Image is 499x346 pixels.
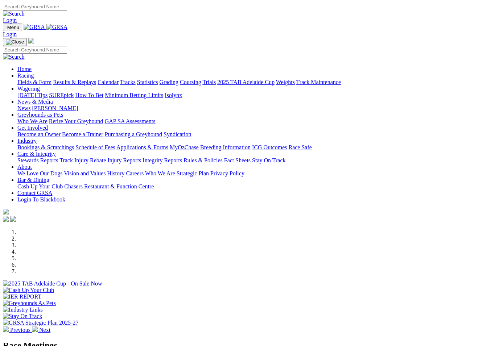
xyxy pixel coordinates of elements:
[107,170,124,176] a: History
[160,79,178,85] a: Grading
[177,170,209,176] a: Strategic Plan
[252,157,285,163] a: Stay On Track
[3,38,27,46] button: Toggle navigation
[3,17,17,23] a: Login
[10,216,16,222] img: twitter.svg
[180,79,201,85] a: Coursing
[17,131,496,138] div: Get Involved
[3,3,67,11] input: Search
[17,92,496,99] div: Wagering
[3,327,32,333] a: Previous
[17,112,63,118] a: Greyhounds as Pets
[17,183,496,190] div: Bar & Dining
[64,170,106,176] a: Vision and Values
[200,144,251,150] a: Breeding Information
[3,24,22,31] button: Toggle navigation
[17,151,56,157] a: Care & Integrity
[105,131,162,137] a: Purchasing a Greyhound
[3,307,43,313] img: Industry Links
[46,24,68,30] img: GRSA
[296,79,341,85] a: Track Maintenance
[3,313,42,320] img: Stay On Track
[116,144,168,150] a: Applications & Forms
[3,287,54,293] img: Cash Up Your Club
[6,39,24,45] img: Close
[24,24,45,30] img: GRSA
[3,46,67,54] input: Search
[17,105,496,112] div: News & Media
[217,79,275,85] a: 2025 TAB Adelaide Cup
[17,157,58,163] a: Stewards Reports
[164,131,191,137] a: Syndication
[17,144,496,151] div: Industry
[17,105,30,111] a: News
[53,79,96,85] a: Results & Replays
[288,144,312,150] a: Race Safe
[49,92,74,98] a: SUREpick
[62,131,103,137] a: Become a Trainer
[210,170,244,176] a: Privacy Policy
[252,144,287,150] a: ICG Outcomes
[120,79,136,85] a: Tracks
[17,72,34,79] a: Racing
[105,118,156,124] a: GAP SA Assessments
[170,144,199,150] a: MyOzChase
[17,144,74,150] a: Bookings & Scratchings
[17,183,63,189] a: Cash Up Your Club
[17,177,49,183] a: Bar & Dining
[17,118,496,125] div: Greyhounds as Pets
[17,164,32,170] a: About
[17,157,496,164] div: Care & Integrity
[3,320,78,326] img: GRSA Strategic Plan 2025-27
[17,118,48,124] a: Who We Are
[165,92,182,98] a: Isolynx
[137,79,158,85] a: Statistics
[3,293,41,300] img: IER REPORT
[32,105,78,111] a: [PERSON_NAME]
[32,326,38,332] img: chevron-right-pager-white.svg
[183,157,223,163] a: Rules & Policies
[75,144,115,150] a: Schedule of Fees
[49,118,103,124] a: Retire Your Greyhound
[17,190,52,196] a: Contact GRSA
[17,170,62,176] a: We Love Our Dogs
[3,31,17,37] a: Login
[17,99,53,105] a: News & Media
[39,327,50,333] span: Next
[17,138,37,144] a: Industry
[7,25,19,30] span: Menu
[3,209,9,214] img: logo-grsa-white.png
[3,11,25,17] img: Search
[28,38,34,43] img: logo-grsa-white.png
[107,157,141,163] a: Injury Reports
[3,326,9,332] img: chevron-left-pager-white.svg
[145,170,175,176] a: Who We Are
[32,327,50,333] a: Next
[3,216,9,222] img: facebook.svg
[17,86,40,92] a: Wagering
[17,170,496,177] div: About
[17,92,48,98] a: [DATE] Tips
[3,280,102,287] img: 2025 TAB Adelaide Cup - On Sale Now
[98,79,119,85] a: Calendar
[10,327,30,333] span: Previous
[17,79,51,85] a: Fields & Form
[17,131,61,137] a: Become an Owner
[59,157,106,163] a: Track Injury Rebate
[276,79,295,85] a: Weights
[202,79,216,85] a: Trials
[75,92,104,98] a: How To Bet
[3,300,56,307] img: Greyhounds As Pets
[17,196,65,203] a: Login To Blackbook
[17,79,496,86] div: Racing
[3,54,25,60] img: Search
[64,183,154,189] a: Chasers Restaurant & Function Centre
[17,66,32,72] a: Home
[143,157,182,163] a: Integrity Reports
[17,125,48,131] a: Get Involved
[126,170,144,176] a: Careers
[105,92,163,98] a: Minimum Betting Limits
[224,157,251,163] a: Fact Sheets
